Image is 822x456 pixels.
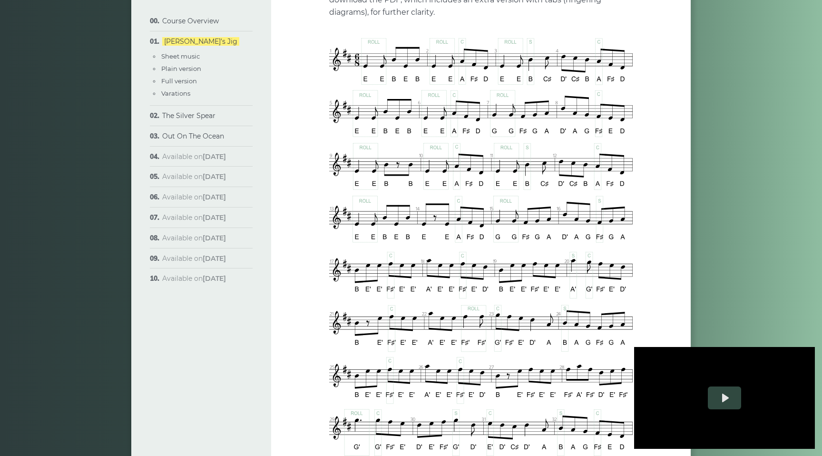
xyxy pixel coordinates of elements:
[203,274,226,283] strong: [DATE]
[203,152,226,161] strong: [DATE]
[161,65,201,72] a: Plain version
[162,213,226,222] span: Available on
[162,37,239,46] a: [PERSON_NAME]’s Jig
[162,17,219,25] a: Course Overview
[162,274,226,283] span: Available on
[162,254,226,263] span: Available on
[203,172,226,181] strong: [DATE]
[162,152,226,161] span: Available on
[162,234,226,242] span: Available on
[203,254,226,263] strong: [DATE]
[161,89,190,97] a: Varations
[203,213,226,222] strong: [DATE]
[161,52,200,60] a: Sheet music
[203,234,226,242] strong: [DATE]
[162,111,215,120] a: The Silver Spear
[162,172,226,181] span: Available on
[162,193,226,201] span: Available on
[161,77,197,85] a: Full version
[162,132,224,140] a: Out On The Ocean
[203,193,226,201] strong: [DATE]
